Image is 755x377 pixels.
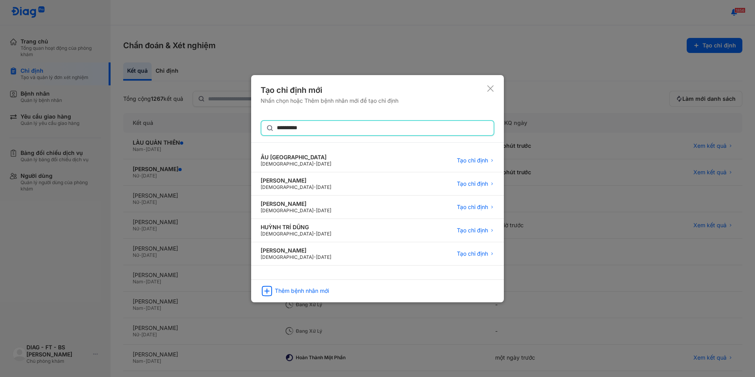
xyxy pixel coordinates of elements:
[457,180,488,187] span: Tạo chỉ định
[261,161,314,167] span: [DEMOGRAPHIC_DATA]
[261,184,314,190] span: [DEMOGRAPHIC_DATA]
[457,250,488,257] span: Tạo chỉ định
[261,247,331,254] div: [PERSON_NAME]
[316,161,331,167] span: [DATE]
[316,231,331,237] span: [DATE]
[314,231,316,237] span: -
[316,184,331,190] span: [DATE]
[314,184,316,190] span: -
[261,207,314,213] span: [DEMOGRAPHIC_DATA]
[261,154,331,161] div: ÂU [GEOGRAPHIC_DATA]
[316,254,331,260] span: [DATE]
[261,254,314,260] span: [DEMOGRAPHIC_DATA]
[261,97,398,104] div: Nhấn chọn hoặc Thêm bệnh nhân mới để tạo chỉ định
[316,207,331,213] span: [DATE]
[457,204,488,211] span: Tạo chỉ định
[261,177,331,184] div: [PERSON_NAME]
[261,85,398,96] div: Tạo chỉ định mới
[457,157,488,164] span: Tạo chỉ định
[275,287,329,294] div: Thêm bệnh nhân mới
[314,254,316,260] span: -
[261,231,314,237] span: [DEMOGRAPHIC_DATA]
[261,224,331,231] div: HUỲNH TRÍ DŨNG
[314,161,316,167] span: -
[314,207,316,213] span: -
[261,200,331,207] div: [PERSON_NAME]
[457,227,488,234] span: Tạo chỉ định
